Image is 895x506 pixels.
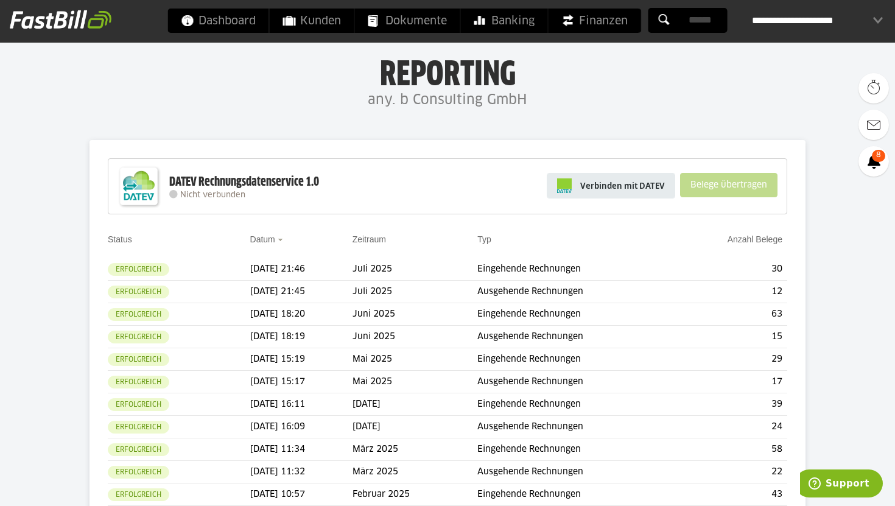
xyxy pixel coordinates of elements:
[181,9,256,33] span: Dashboard
[675,483,787,506] td: 43
[283,9,341,33] span: Kunden
[675,393,787,416] td: 39
[477,348,675,371] td: Eingehende Rechnungen
[549,9,641,33] a: Finanzen
[169,174,319,190] div: DATEV Rechnungsdatenservice 1.0
[547,173,675,199] a: Verbinden mit DATEV
[477,461,675,483] td: Ausgehende Rechnungen
[858,146,889,177] a: 8
[353,371,478,393] td: Mai 2025
[675,416,787,438] td: 24
[108,376,169,388] sl-badge: Erfolgreich
[114,162,163,211] img: DATEV-Datenservice Logo
[477,303,675,326] td: Eingehende Rechnungen
[477,281,675,303] td: Ausgehende Rechnungen
[562,9,628,33] span: Finanzen
[680,173,777,197] sl-button: Belege übertragen
[250,281,353,303] td: [DATE] 21:45
[108,443,169,456] sl-badge: Erfolgreich
[250,303,353,326] td: [DATE] 18:20
[250,483,353,506] td: [DATE] 10:57
[675,461,787,483] td: 22
[477,416,675,438] td: Ausgehende Rechnungen
[353,483,478,506] td: Februar 2025
[108,488,169,501] sl-badge: Erfolgreich
[250,258,353,281] td: [DATE] 21:46
[675,258,787,281] td: 30
[122,57,773,88] h1: Reporting
[270,9,354,33] a: Kunden
[675,303,787,326] td: 63
[477,258,675,281] td: Eingehende Rechnungen
[474,9,535,33] span: Banking
[477,483,675,506] td: Eingehende Rechnungen
[872,150,885,162] span: 8
[675,281,787,303] td: 12
[368,9,447,33] span: Dokumente
[108,263,169,276] sl-badge: Erfolgreich
[477,371,675,393] td: Ausgehende Rechnungen
[580,180,665,192] span: Verbinden mit DATEV
[353,348,478,371] td: Mai 2025
[250,348,353,371] td: [DATE] 15:19
[353,438,478,461] td: März 2025
[353,258,478,281] td: Juli 2025
[353,461,478,483] td: März 2025
[477,326,675,348] td: Ausgehende Rechnungen
[278,239,286,241] img: sort_desc.gif
[108,466,169,479] sl-badge: Erfolgreich
[557,178,572,193] img: pi-datev-logo-farbig-24.svg
[355,9,460,33] a: Dokumente
[168,9,269,33] a: Dashboard
[250,371,353,393] td: [DATE] 15:17
[728,234,782,244] a: Anzahl Belege
[477,393,675,416] td: Eingehende Rechnungen
[108,421,169,434] sl-badge: Erfolgreich
[108,398,169,411] sl-badge: Erfolgreich
[108,308,169,321] sl-badge: Erfolgreich
[10,10,111,29] img: fastbill_logo_white.png
[353,281,478,303] td: Juli 2025
[250,416,353,438] td: [DATE] 16:09
[353,393,478,416] td: [DATE]
[461,9,548,33] a: Banking
[675,438,787,461] td: 58
[250,326,353,348] td: [DATE] 18:19
[250,461,353,483] td: [DATE] 11:32
[108,331,169,343] sl-badge: Erfolgreich
[250,438,353,461] td: [DATE] 11:34
[675,326,787,348] td: 15
[108,286,169,298] sl-badge: Erfolgreich
[353,326,478,348] td: Juni 2025
[250,393,353,416] td: [DATE] 16:11
[477,234,491,244] a: Typ
[675,371,787,393] td: 17
[353,303,478,326] td: Juni 2025
[180,191,245,199] span: Nicht verbunden
[108,234,132,244] a: Status
[108,353,169,366] sl-badge: Erfolgreich
[353,234,386,244] a: Zeitraum
[675,348,787,371] td: 29
[250,234,275,244] a: Datum
[800,469,883,500] iframe: Öffnet ein Widget, in dem Sie weitere Informationen finden
[353,416,478,438] td: [DATE]
[477,438,675,461] td: Eingehende Rechnungen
